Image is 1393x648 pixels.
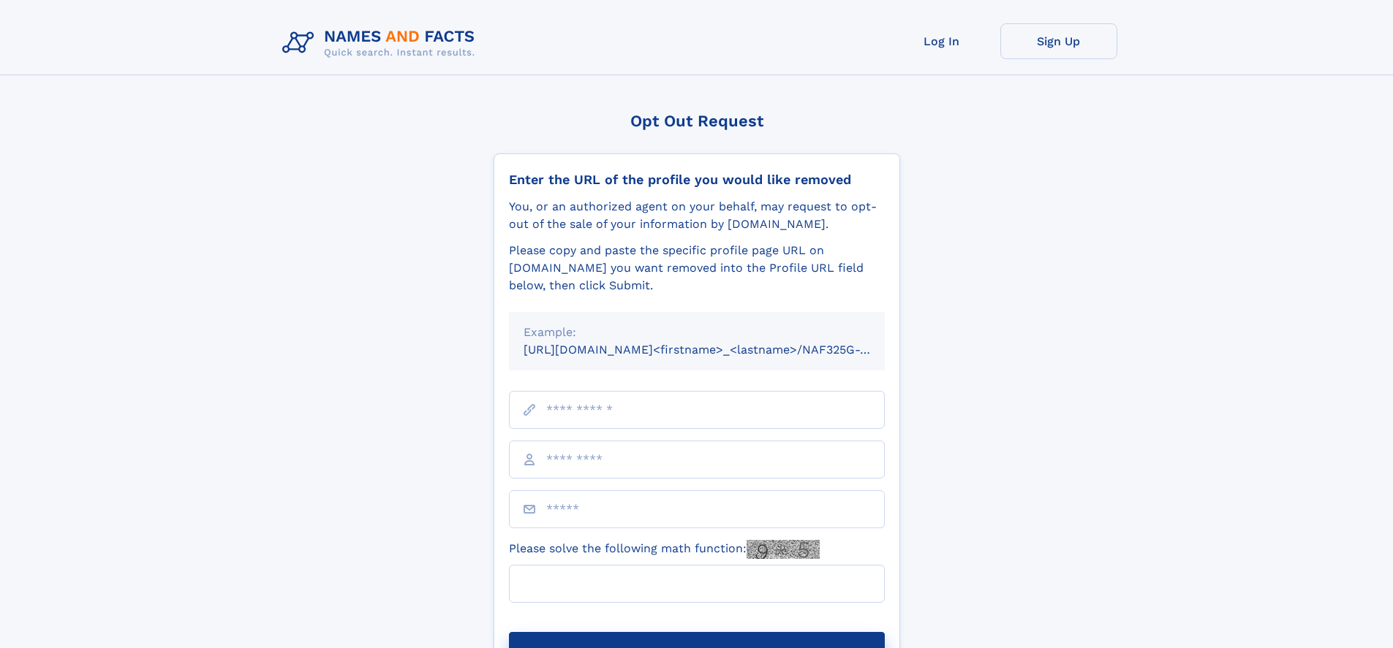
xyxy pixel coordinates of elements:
[509,198,885,233] div: You, or an authorized agent on your behalf, may request to opt-out of the sale of your informatio...
[883,23,1000,59] a: Log In
[1000,23,1117,59] a: Sign Up
[509,172,885,188] div: Enter the URL of the profile you would like removed
[509,242,885,294] div: Please copy and paste the specific profile page URL on [DOMAIN_NAME] you want removed into the Pr...
[509,540,820,559] label: Please solve the following math function:
[494,112,900,130] div: Opt Out Request
[276,23,487,63] img: Logo Names and Facts
[524,343,913,357] small: [URL][DOMAIN_NAME]<firstname>_<lastname>/NAF325G-xxxxxxxx
[524,324,870,341] div: Example:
